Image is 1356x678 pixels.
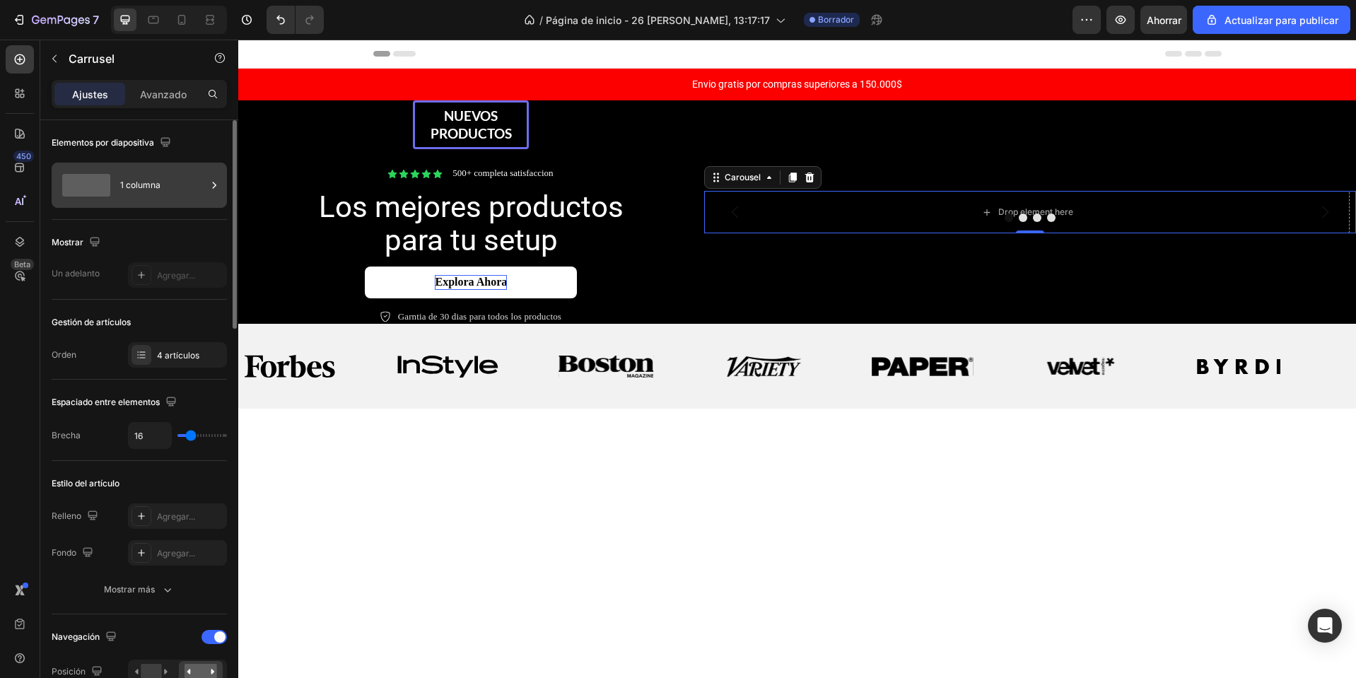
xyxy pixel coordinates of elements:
font: Relleno [52,510,81,521]
img: Alt image [6,315,97,338]
button: Dot [809,174,817,182]
font: Estilo del artículo [52,478,119,489]
font: Página de inicio - 26 [PERSON_NAME], 13:17:17 [546,14,770,26]
iframe: Área de diseño [238,40,1356,678]
font: Elementos por diapositiva [52,137,154,148]
font: Brecha [52,430,81,440]
font: Gestión de artículos [52,317,131,327]
button: Carousel Next Arrow [1067,153,1106,192]
font: Un adelanto [52,268,100,279]
font: Agregar... [157,511,195,522]
font: Fondo [52,547,76,558]
button: Actualizar para publicar [1193,6,1350,34]
font: / [539,14,543,26]
font: Beta [14,259,30,269]
font: Navegación [52,631,100,642]
font: Espaciado entre elementos [52,397,160,407]
button: Dot [766,174,775,182]
div: Deshacer/Rehacer [267,6,324,34]
button: Mostrar más [52,577,227,602]
img: Alt image [320,315,416,338]
img: Alt image [808,315,877,338]
font: Orden [52,349,76,360]
div: Abrir Intercom Messenger [1308,609,1342,643]
font: Mostrar más [104,584,155,595]
button: 7 [6,6,105,34]
button: Ahorrar [1140,6,1187,34]
font: 7 [93,13,99,27]
img: Alt image [159,316,261,339]
font: Borrador [818,14,854,25]
div: Carousel [484,131,525,144]
button: Dot [795,174,803,182]
font: Ahorrar [1147,14,1181,26]
button: Carousel Back Arrow [477,153,517,192]
font: 4 artículos [157,350,199,361]
img: Alt image [633,317,735,337]
font: Mostrar [52,237,83,247]
div: Drop element here [760,167,835,178]
font: Avanzado [140,88,187,100]
img: Alt image [488,315,564,338]
font: Carrusel [69,52,115,66]
font: Ajustes [72,88,108,100]
img: Alt image [949,320,1051,334]
input: Auto [129,423,171,448]
p: Carrusel [69,50,189,67]
font: 1 columna [120,180,160,190]
font: Posición [52,666,86,677]
font: Agregar... [157,548,195,559]
font: Actualizar para publicar [1225,14,1338,26]
button: Dot [781,174,789,182]
font: 450 [16,151,31,161]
